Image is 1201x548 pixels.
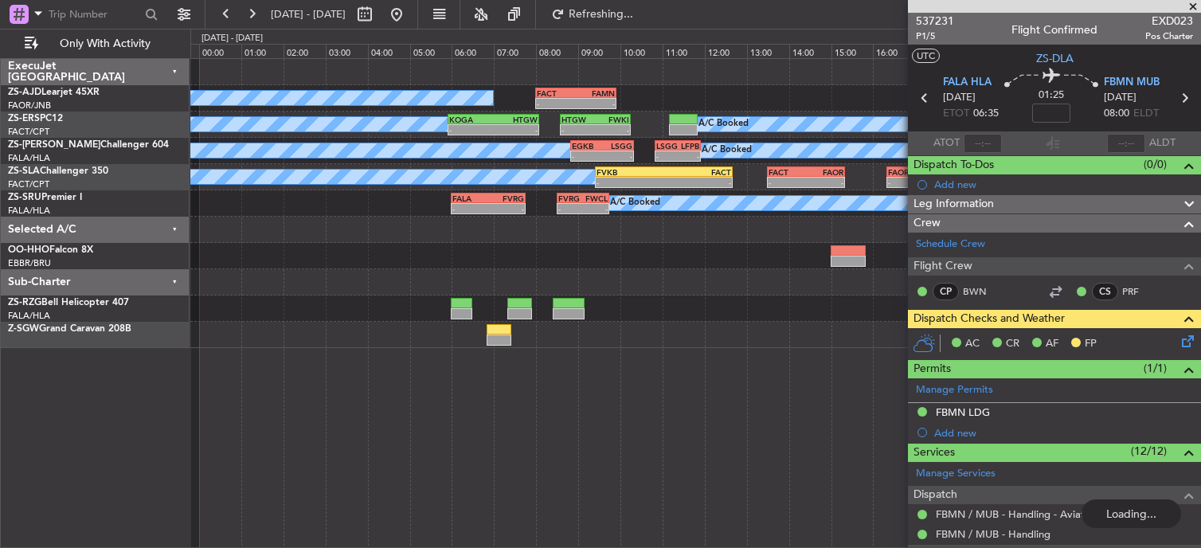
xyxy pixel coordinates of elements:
[8,193,41,202] span: ZS-SRU
[8,126,49,138] a: FACT/CPT
[449,125,494,135] div: -
[201,32,263,45] div: [DATE] - [DATE]
[678,151,699,161] div: -
[1082,499,1181,528] div: Loading...
[620,44,663,58] div: 10:00
[965,336,980,352] span: AC
[8,205,50,217] a: FALA/HLA
[747,44,789,58] div: 13:00
[913,310,1065,328] span: Dispatch Checks and Weather
[572,141,602,151] div: EGKB
[494,125,538,135] div: -
[8,324,131,334] a: Z-SGWGrand Caravan 208B
[702,139,752,162] div: A/C Booked
[1104,90,1136,106] span: [DATE]
[8,324,39,334] span: Z-SGW
[916,382,993,398] a: Manage Permits
[656,141,678,151] div: LSGG
[933,283,959,300] div: CP
[241,44,284,58] div: 01:00
[1039,88,1064,104] span: 01:25
[1145,13,1193,29] span: EXD023
[8,193,82,202] a: ZS-SRUPremier I
[597,178,663,187] div: -
[789,44,831,58] div: 14:00
[663,167,730,177] div: FACT
[943,75,992,91] span: FALA HLA
[934,426,1193,440] div: Add new
[963,284,999,299] a: BWN
[610,191,660,215] div: A/C Booked
[873,44,915,58] div: 16:00
[1131,443,1167,460] span: (12/12)
[410,44,452,58] div: 05:00
[913,444,955,462] span: Services
[41,38,168,49] span: Only With Activity
[576,99,615,108] div: -
[806,167,843,177] div: FAOR
[913,195,994,213] span: Leg Information
[561,115,595,124] div: HTGW
[943,106,969,122] span: ETOT
[698,112,749,136] div: A/C Booked
[488,204,524,213] div: -
[8,114,40,123] span: ZS-ERS
[537,88,576,98] div: FACT
[913,214,941,233] span: Crew
[943,90,976,106] span: [DATE]
[8,178,49,190] a: FACT/CPT
[284,44,326,58] div: 02:00
[8,257,51,269] a: EBBR/BRU
[913,257,972,276] span: Flight Crew
[558,204,583,213] div: -
[663,44,705,58] div: 11:00
[888,167,1010,177] div: FAOR
[663,178,730,187] div: -
[537,99,576,108] div: -
[8,140,100,150] span: ZS-[PERSON_NAME]
[602,151,632,161] div: -
[888,178,1010,187] div: -
[561,125,595,135] div: -
[1104,106,1129,122] span: 08:00
[936,507,1173,521] a: FBMN / MUB - Handling - Aviatcog Flight Services
[913,360,951,378] span: Permits
[558,194,583,203] div: FVRG
[769,178,806,187] div: -
[1036,50,1074,67] span: ZS-DLA
[494,44,536,58] div: 07:00
[449,115,494,124] div: KOGA
[8,245,49,255] span: OO-HHO
[572,151,602,161] div: -
[913,156,994,174] span: Dispatch To-Dos
[595,115,628,124] div: FWKI
[1011,22,1097,38] div: Flight Confirmed
[936,405,990,419] div: FBMN LDG
[934,178,1193,191] div: Add new
[49,2,140,26] input: Trip Number
[326,44,368,58] div: 03:00
[912,49,940,63] button: UTC
[271,7,346,22] span: [DATE] - [DATE]
[705,44,747,58] div: 12:00
[8,114,63,123] a: ZS-ERSPC12
[18,31,173,57] button: Only With Activity
[536,44,578,58] div: 08:00
[1122,284,1158,299] a: PRF
[8,245,93,255] a: OO-HHOFalcon 8X
[368,44,410,58] div: 04:00
[831,44,874,58] div: 15:00
[1006,336,1019,352] span: CR
[1104,75,1160,91] span: FBMN MUB
[452,194,488,203] div: FALA
[1144,156,1167,173] span: (0/0)
[8,88,41,97] span: ZS-AJD
[602,141,632,151] div: LSGG
[583,194,608,203] div: FWCL
[8,88,100,97] a: ZS-AJDLearjet 45XR
[1133,106,1159,122] span: ELDT
[1092,283,1118,300] div: CS
[8,166,108,176] a: ZS-SLAChallenger 350
[806,178,843,187] div: -
[678,141,699,151] div: LFPB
